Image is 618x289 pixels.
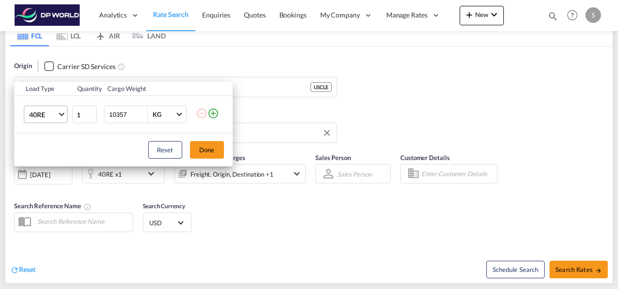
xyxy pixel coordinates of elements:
md-select: Choose: 40RE [24,106,68,123]
button: Done [190,141,224,159]
input: Qty [72,106,97,123]
th: Quantity [71,82,102,96]
div: Cargo Weight [107,84,190,93]
input: Enter Weight [108,106,147,123]
md-icon: icon-minus-circle-outline [196,108,207,119]
th: Load Type [14,82,72,96]
button: Reset [148,141,182,159]
span: 40RE [29,110,57,120]
div: KG [153,110,161,118]
md-icon: icon-plus-circle-outline [207,108,219,119]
